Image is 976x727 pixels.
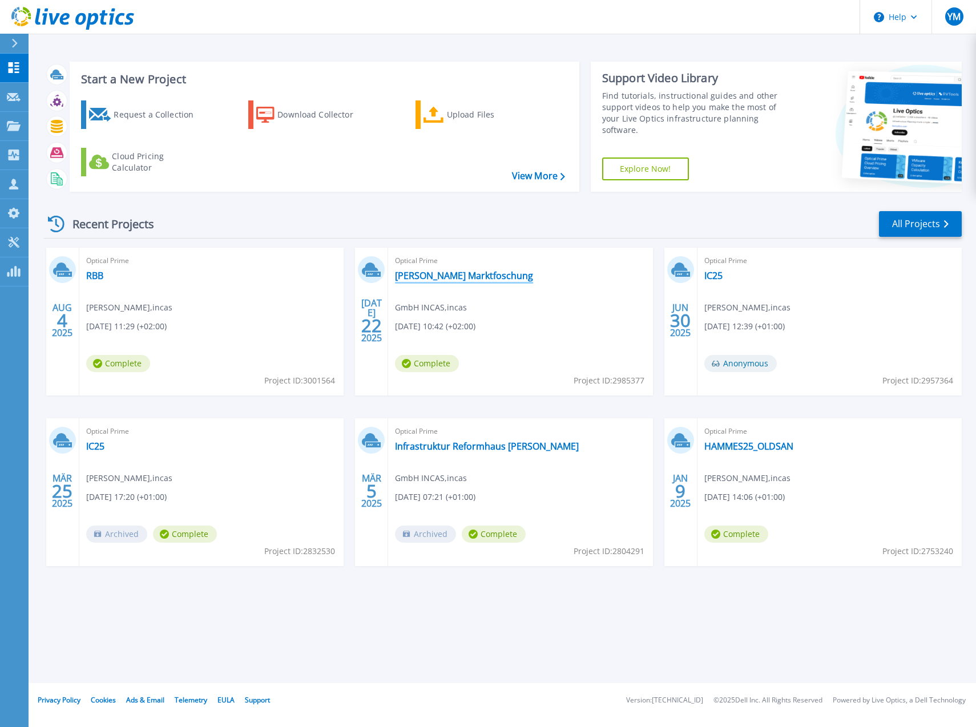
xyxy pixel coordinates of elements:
[52,486,72,496] span: 25
[361,300,382,341] div: [DATE] 2025
[91,695,116,705] a: Cookies
[86,472,172,484] span: [PERSON_NAME] , incas
[879,211,962,237] a: All Projects
[574,545,644,558] span: Project ID: 2804291
[512,171,565,181] a: View More
[704,270,723,281] a: IC25
[86,255,337,267] span: Optical Prime
[264,545,335,558] span: Project ID: 2832530
[175,695,207,705] a: Telemetry
[395,441,579,452] a: Infrastruktur Reformhaus [PERSON_NAME]
[114,103,205,126] div: Request a Collection
[86,425,337,438] span: Optical Prime
[44,210,170,238] div: Recent Projects
[366,486,377,496] span: 5
[264,374,335,387] span: Project ID: 3001564
[395,491,475,503] span: [DATE] 07:21 (+01:00)
[447,103,538,126] div: Upload Files
[395,320,475,333] span: [DATE] 10:42 (+02:00)
[86,270,103,281] a: RBB
[81,100,208,129] a: Request a Collection
[670,316,691,325] span: 30
[395,425,646,438] span: Optical Prime
[57,316,67,325] span: 4
[86,355,150,372] span: Complete
[51,300,73,341] div: AUG 2025
[86,320,167,333] span: [DATE] 11:29 (+02:00)
[395,255,646,267] span: Optical Prime
[462,526,526,543] span: Complete
[675,486,685,496] span: 9
[395,301,467,314] span: GmbH INCAS , incas
[704,320,785,333] span: [DATE] 12:39 (+01:00)
[670,470,691,512] div: JAN 2025
[81,73,564,86] h3: Start a New Project
[248,100,376,129] a: Download Collector
[395,270,533,281] a: [PERSON_NAME] Marktfoschung
[626,697,703,704] li: Version: [TECHNICAL_ID]
[86,526,147,543] span: Archived
[245,695,270,705] a: Support
[882,374,953,387] span: Project ID: 2957364
[86,491,167,503] span: [DATE] 17:20 (+01:00)
[86,441,104,452] a: IC25
[670,300,691,341] div: JUN 2025
[713,697,822,704] li: © 2025 Dell Inc. All Rights Reserved
[704,355,777,372] span: Anonymous
[704,526,768,543] span: Complete
[704,441,793,452] a: HAMMES25_OLDSAN
[277,103,369,126] div: Download Collector
[361,470,382,512] div: MÄR 2025
[704,425,955,438] span: Optical Prime
[126,695,164,705] a: Ads & Email
[395,472,467,484] span: GmbH INCAS , incas
[395,526,456,543] span: Archived
[81,148,208,176] a: Cloud Pricing Calculator
[574,374,644,387] span: Project ID: 2985377
[217,695,235,705] a: EULA
[38,695,80,705] a: Privacy Policy
[416,100,543,129] a: Upload Files
[153,526,217,543] span: Complete
[833,697,966,704] li: Powered by Live Optics, a Dell Technology
[86,301,172,314] span: [PERSON_NAME] , incas
[704,301,791,314] span: [PERSON_NAME] , incas
[361,321,382,330] span: 22
[704,491,785,503] span: [DATE] 14:06 (+01:00)
[947,12,961,21] span: YM
[602,90,790,136] div: Find tutorials, instructional guides and other support videos to help you make the most of your L...
[395,355,459,372] span: Complete
[704,472,791,484] span: [PERSON_NAME] , incas
[112,151,203,173] div: Cloud Pricing Calculator
[882,545,953,558] span: Project ID: 2753240
[704,255,955,267] span: Optical Prime
[602,71,790,86] div: Support Video Library
[602,157,689,180] a: Explore Now!
[51,470,73,512] div: MÄR 2025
